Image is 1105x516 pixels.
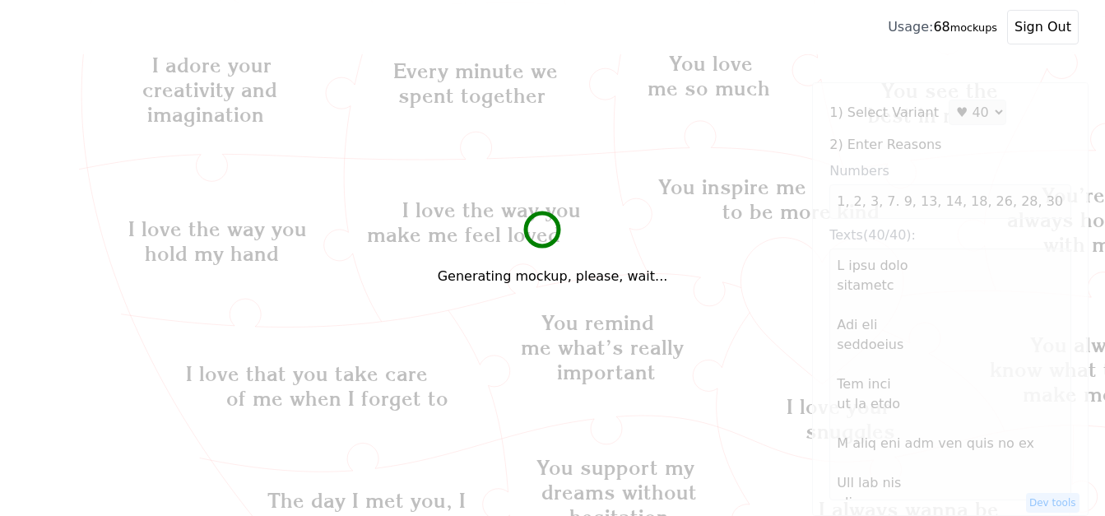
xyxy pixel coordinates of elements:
[888,19,933,35] span: Usage:
[888,17,997,37] div: 68
[950,21,997,34] small: mockups
[1026,493,1079,513] button: Dev tools
[438,267,668,286] h6: Generating mockup, please, wait...
[1007,10,1079,44] button: Sign Out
